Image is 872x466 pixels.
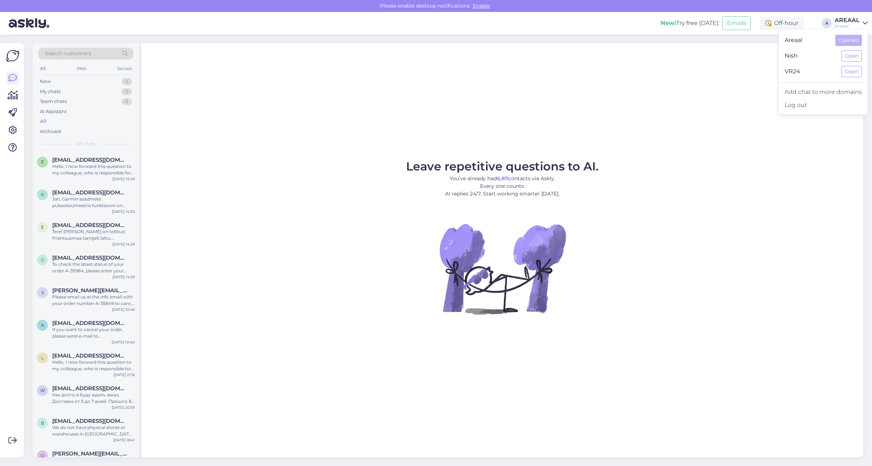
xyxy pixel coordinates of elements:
div: [DATE] 15:49 [112,176,135,182]
span: Search customers [45,50,91,57]
img: No Chat active [437,203,568,334]
span: e [41,159,44,165]
img: Askly Logo [6,49,20,63]
div: 0 [121,88,132,95]
span: bagamen323232@icloud.com [52,418,128,424]
span: s [41,290,44,295]
span: Leave repetitive questions to AI. [406,159,599,173]
div: [DATE] 18:41 [113,437,135,443]
div: Archived [40,128,61,135]
div: [DATE] 21:16 [113,372,135,378]
div: Team chats [40,98,67,105]
a: Add chat to more domains [779,86,868,99]
b: New! [661,20,676,26]
div: [DATE] 10:40 [112,339,135,345]
div: If you want to cancel your order, please send e-mail to [EMAIL_ADDRESS][DOMAIN_NAME] [52,326,135,339]
div: [DATE] 14:30 [112,209,135,214]
div: New [40,78,51,85]
span: krissy1613@hotmail.com [52,189,128,196]
div: Tere! [PERSON_NAME] on tellitud Prantsusmaa tarnijalt lattu. Orienteeruv tarneaeg vaehemikus 19.0... [52,228,135,242]
p: You’ve already had contacts via Askly. Every one counts. AI replies 24/7. Start working smarter [... [406,175,599,198]
span: woodworks@mail.ee [52,385,128,392]
div: [DATE] 14:29 [112,242,135,247]
div: A [822,18,832,28]
div: Hello, I now forward this question to my colleague, who is responsible for this. The reply will b... [52,163,135,176]
span: liisi.seiler11@gmail.com [52,352,128,359]
span: guidoosak@gmail.com [52,255,128,261]
b: 6,811 [497,175,508,182]
span: w [40,388,45,393]
div: All [38,64,47,73]
span: k [41,192,44,197]
span: Areaal [785,35,830,46]
div: Hello, I now forward this question to my colleague, who is responsible for this. The reply will b... [52,359,135,372]
div: 0 [121,98,132,105]
div: To check the latest status of your order A-35984, please enter your order number and email on one... [52,261,135,274]
a: AREAALAreaal [835,17,868,29]
span: o [41,453,44,458]
div: All [40,118,46,125]
button: Emails [722,16,751,30]
div: [DATE] 20:33 [112,405,135,410]
div: My chats [40,88,61,95]
span: l [41,355,44,360]
div: We do not have physical stores or warehouses in [GEOGRAPHIC_DATA] for pickup. All orders are made... [52,424,135,437]
span: All chats [77,141,95,147]
span: e [41,224,44,230]
div: Jah, Garmin seadmete pulssoksümeetria funktsioon on Eestis saadaval [52,196,135,209]
div: Socials [116,64,133,73]
div: Log out [779,99,868,112]
span: altserva@gmail.com [52,320,128,326]
span: a [41,322,44,328]
div: Off-hour [760,17,804,30]
div: Areaal [835,23,860,29]
span: eiytleteile@gmail.com [52,157,128,163]
div: [DATE] 10:46 [112,307,135,312]
span: sergei.pechkurov@gmail.com [52,287,128,294]
span: g [41,257,44,263]
span: Enable [471,3,492,9]
div: Как долго я буду ждать заказ. Доставка от 3 до 7 дней. Прошло 8 дней. В чем проблема? [52,392,135,405]
div: Web [75,64,88,73]
div: Try free [DATE]: [661,19,719,28]
button: Open [842,66,862,77]
span: b [41,420,44,426]
button: Open [842,50,862,62]
span: erikpetrov23@gmail.com [52,222,128,228]
div: AI Assistant [40,108,67,115]
button: Opened [835,35,862,46]
span: Nish [785,50,836,62]
div: 0 [121,78,132,85]
span: VR24 [785,66,836,77]
div: [DATE] 14:29 [112,274,135,280]
div: AREAAL [835,17,860,23]
span: ocarroll.gavin@gmail.com [52,450,128,457]
div: Please email us at the info email with your order number A-35849 to cancel your order and start a... [52,294,135,307]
